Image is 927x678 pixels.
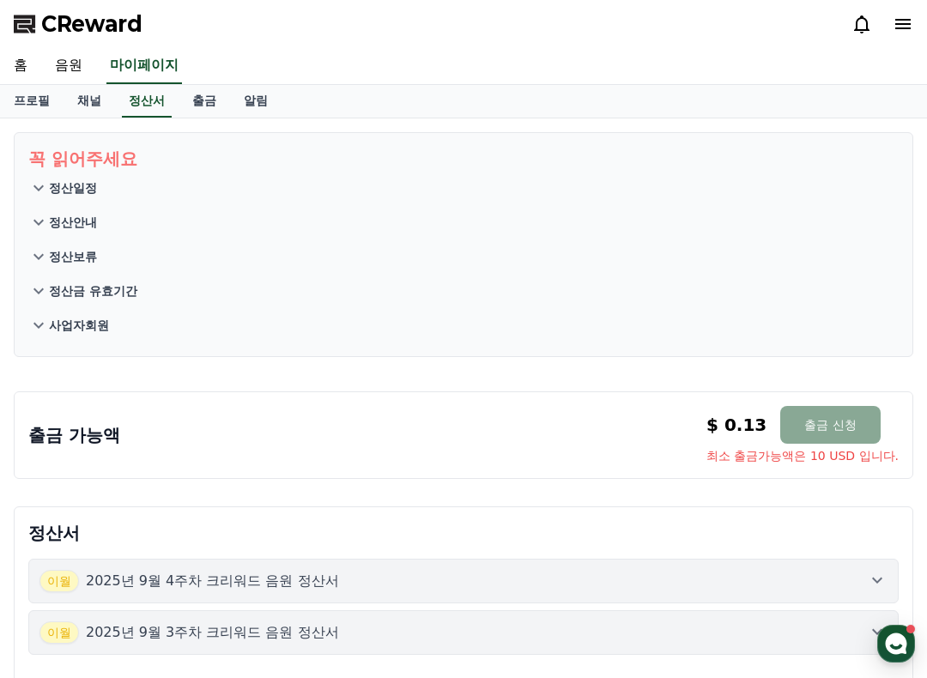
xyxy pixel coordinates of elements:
[179,85,230,118] a: 출금
[28,171,899,205] button: 정산일정
[14,10,142,38] a: CReward
[28,205,899,239] button: 정산안내
[39,570,79,592] span: 이월
[780,406,880,444] button: 출금 신청
[28,308,899,342] button: 사업자회원
[49,214,97,231] p: 정산안내
[49,179,97,197] p: 정산일정
[28,521,899,545] p: 정산서
[153,656,164,670] span: 홈
[41,10,142,38] span: CReward
[86,571,339,591] p: 2025년 9월 4주차 크리워드 음원 정산서
[706,447,899,464] span: 최소 출금가능액은 10 USD 입니다.
[49,317,109,334] p: 사업자회원
[28,559,899,603] button: 이월 2025년 9월 4주차 크리워드 음원 정산서
[64,85,115,118] a: 채널
[452,657,475,671] span: 대화
[706,413,766,437] p: $ 0.13
[28,274,899,308] button: 정산금 유효기간
[758,656,780,670] span: 설정
[28,610,899,655] button: 이월 2025년 9월 3주차 크리워드 음원 정산서
[39,621,79,644] span: 이월
[49,248,97,265] p: 정산보류
[616,630,922,673] a: 설정
[106,48,182,84] a: 마이페이지
[230,85,282,118] a: 알림
[28,423,120,447] p: 출금 가능액
[86,622,339,643] p: 2025년 9월 3주차 크리워드 음원 정산서
[5,630,311,673] a: 홈
[49,282,137,300] p: 정산금 유효기간
[28,239,899,274] button: 정산보류
[28,147,899,171] p: 꼭 읽어주세요
[122,85,172,118] a: 정산서
[41,48,96,84] a: 음원
[311,630,616,673] a: 대화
